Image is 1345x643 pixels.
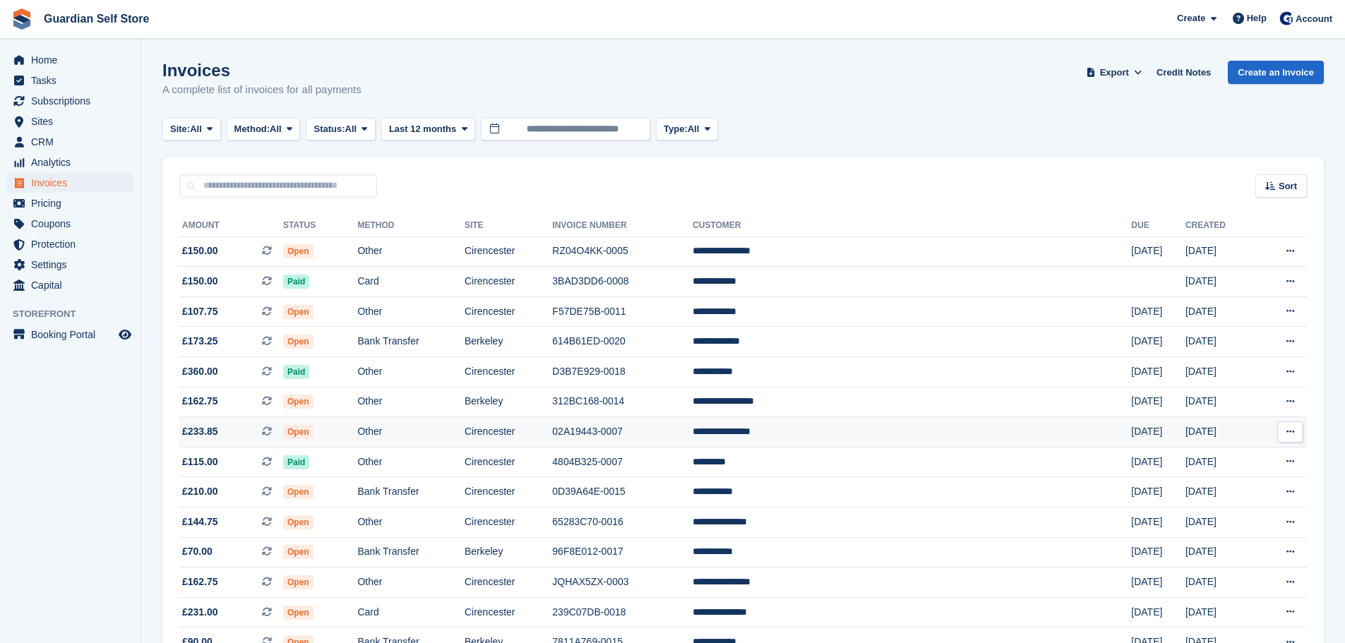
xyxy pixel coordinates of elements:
[182,575,218,589] span: £162.75
[1185,447,1255,477] td: [DATE]
[38,7,155,30] a: Guardian Self Store
[552,236,693,267] td: RZ04O4KK-0005
[283,606,313,620] span: Open
[31,193,116,213] span: Pricing
[283,215,357,237] th: Status
[283,335,313,349] span: Open
[31,112,116,131] span: Sites
[465,327,552,357] td: Berkeley
[1131,296,1185,327] td: [DATE]
[465,296,552,327] td: Cirencester
[465,567,552,598] td: Cirencester
[1131,567,1185,598] td: [DATE]
[116,326,133,343] a: Preview store
[31,325,116,344] span: Booking Portal
[1279,11,1293,25] img: Tom Scott
[357,537,464,567] td: Bank Transfer
[1185,567,1255,598] td: [DATE]
[1131,236,1185,267] td: [DATE]
[357,357,464,387] td: Other
[7,112,133,131] a: menu
[162,82,361,98] p: A complete list of invoices for all payments
[1131,357,1185,387] td: [DATE]
[465,597,552,627] td: Cirencester
[283,545,313,559] span: Open
[1185,327,1255,357] td: [DATE]
[31,132,116,152] span: CRM
[11,8,32,30] img: stora-icon-8386f47178a22dfd0bd8f6a31ec36ba5ce8667c1dd55bd0f319d3a0aa187defe.svg
[345,122,357,136] span: All
[182,544,213,559] span: £70.00
[357,417,464,447] td: Other
[1185,597,1255,627] td: [DATE]
[1131,447,1185,477] td: [DATE]
[552,417,693,447] td: 02A19443-0007
[31,71,116,90] span: Tasks
[357,447,464,477] td: Other
[7,91,133,111] a: menu
[182,304,218,319] span: £107.75
[283,575,313,589] span: Open
[1177,11,1205,25] span: Create
[1185,477,1255,507] td: [DATE]
[357,215,464,237] th: Method
[31,91,116,111] span: Subscriptions
[465,447,552,477] td: Cirencester
[552,477,693,507] td: 0D39A64E-0015
[1185,236,1255,267] td: [DATE]
[465,417,552,447] td: Cirencester
[465,387,552,417] td: Berkeley
[182,274,218,289] span: £150.00
[182,394,218,409] span: £162.75
[656,118,718,141] button: Type: All
[31,152,116,172] span: Analytics
[7,71,133,90] a: menu
[7,152,133,172] a: menu
[552,387,693,417] td: 312BC168-0014
[1131,417,1185,447] td: [DATE]
[552,567,693,598] td: JQHAX5ZX-0003
[31,275,116,295] span: Capital
[283,244,313,258] span: Open
[552,537,693,567] td: 96F8E012-0017
[1185,296,1255,327] td: [DATE]
[552,215,693,237] th: Invoice Number
[31,50,116,70] span: Home
[182,484,218,499] span: £210.00
[465,537,552,567] td: Berkeley
[357,507,464,538] td: Other
[7,325,133,344] a: menu
[552,447,693,477] td: 4804B325-0007
[270,122,282,136] span: All
[182,605,218,620] span: £231.00
[1131,215,1185,237] th: Due
[306,118,375,141] button: Status: All
[283,455,309,469] span: Paid
[552,296,693,327] td: F57DE75B-0011
[357,387,464,417] td: Other
[313,122,345,136] span: Status:
[357,567,464,598] td: Other
[1100,66,1129,80] span: Export
[357,597,464,627] td: Card
[357,327,464,357] td: Bank Transfer
[1131,507,1185,538] td: [DATE]
[664,122,688,136] span: Type:
[7,234,133,254] a: menu
[552,327,693,357] td: 614B61ED-0020
[1131,537,1185,567] td: [DATE]
[381,118,475,141] button: Last 12 months
[1279,179,1297,193] span: Sort
[1185,215,1255,237] th: Created
[7,50,133,70] a: menu
[7,193,133,213] a: menu
[7,132,133,152] a: menu
[1185,417,1255,447] td: [DATE]
[357,267,464,297] td: Card
[1131,387,1185,417] td: [DATE]
[234,122,270,136] span: Method:
[283,275,309,289] span: Paid
[1296,12,1332,26] span: Account
[227,118,301,141] button: Method: All
[552,507,693,538] td: 65283C70-0016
